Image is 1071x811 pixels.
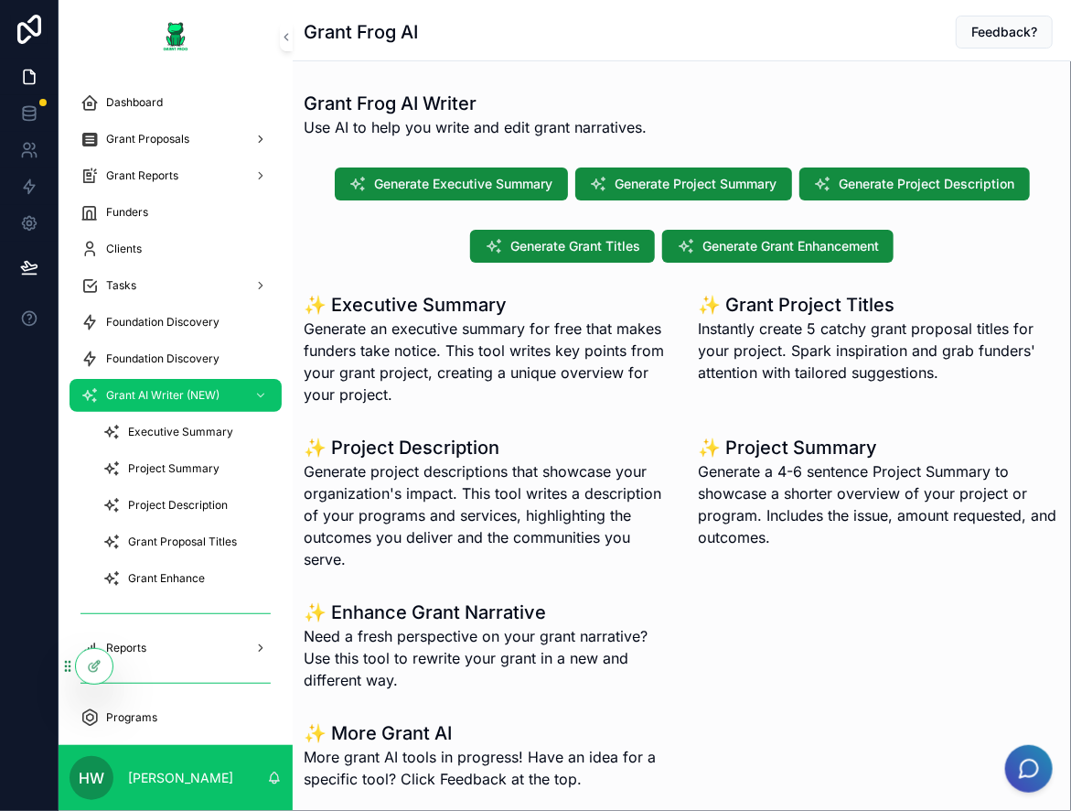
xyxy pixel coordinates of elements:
a: Executive Summary [91,416,282,449]
button: Generate Executive Summary [335,168,568,200]
a: Grant Reports [70,159,282,192]
a: Project Description [91,489,282,522]
span: Use AI to help you write and edit grant narratives. [304,116,647,138]
span: Grant AI Writer (NEW) [106,388,220,403]
span: Reports [106,641,146,655]
a: Grant Proposals [70,123,282,156]
span: Grant Proposals [106,132,189,146]
span: More grant AI tools in progress! Have an idea for a specific tool? Click Feedback at the top. [304,746,666,790]
span: Project Summary [128,461,220,476]
span: Grant Enhance [128,571,205,586]
h1: Grant Frog AI [304,19,418,45]
span: Executive Summary [128,425,233,439]
h1: ✨ Enhance Grant Narrative [304,600,666,625]
a: Programs [70,701,282,734]
span: Generate Project Description [840,175,1015,193]
span: Funders [106,205,148,220]
p: [PERSON_NAME] [128,769,233,787]
span: Foundation Discovery [106,315,220,330]
a: Funders [70,196,282,229]
span: Project Description [128,498,228,513]
button: Generate Project Summary [575,168,792,200]
span: Foundation Discovery [106,351,220,366]
span: Grant Reports [106,168,178,183]
a: Reports [70,632,282,665]
a: Grant Enhance [91,562,282,595]
span: Generate Executive Summary [375,175,553,193]
h1: ✨ Executive Summary [304,292,666,318]
button: Generate Grant Titles [470,230,655,263]
a: Project Summary [91,452,282,485]
span: Generate Project Summary [616,175,777,193]
a: Grant AI Writer (NEW) [70,379,282,412]
a: Foundation Discovery [70,342,282,375]
span: Programs [106,710,157,725]
a: Tasks [70,269,282,302]
h1: ✨ Grant Project Titles [699,292,1061,318]
span: Need a fresh perspective on your grant narrative? Use this tool to rewrite your grant in a new an... [304,625,666,691]
img: App logo [161,22,190,51]
button: Generate Grant Enhancement [662,230,894,263]
a: Clients [70,232,282,265]
button: Generate Project Description [799,168,1030,200]
span: Generate a 4-6 sentence Project Summary to showcase a shorter overview of your project or program... [699,460,1061,548]
span: Instantly create 5 catchy grant proposal titles for your project. Spark inspiration and grab fund... [699,318,1061,384]
span: Generate an executive summary for free that makes funders take notice. This tool writes key point... [304,318,666,405]
h1: ✨ Project Summary [699,435,1061,460]
span: Tasks [106,278,136,293]
a: Grant Proposal Titles [91,525,282,558]
span: Grant Proposal Titles [128,535,237,549]
span: Feedback? [971,23,1037,41]
span: Dashboard [106,95,163,110]
h1: Grant Frog AI Writer [304,91,647,116]
button: Feedback? [956,16,1053,49]
h1: ✨ Project Description [304,435,666,460]
span: HW [79,767,104,789]
span: Generate project descriptions that showcase your organization's impact. This tool writes a descri... [304,460,666,570]
a: Foundation Discovery [70,306,282,339]
h1: ✨ More Grant AI [304,720,666,746]
span: Clients [106,242,142,256]
div: scrollable content [59,73,293,745]
a: Dashboard [70,86,282,119]
span: Generate Grant Enhancement [702,237,879,255]
span: Generate Grant Titles [510,237,640,255]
